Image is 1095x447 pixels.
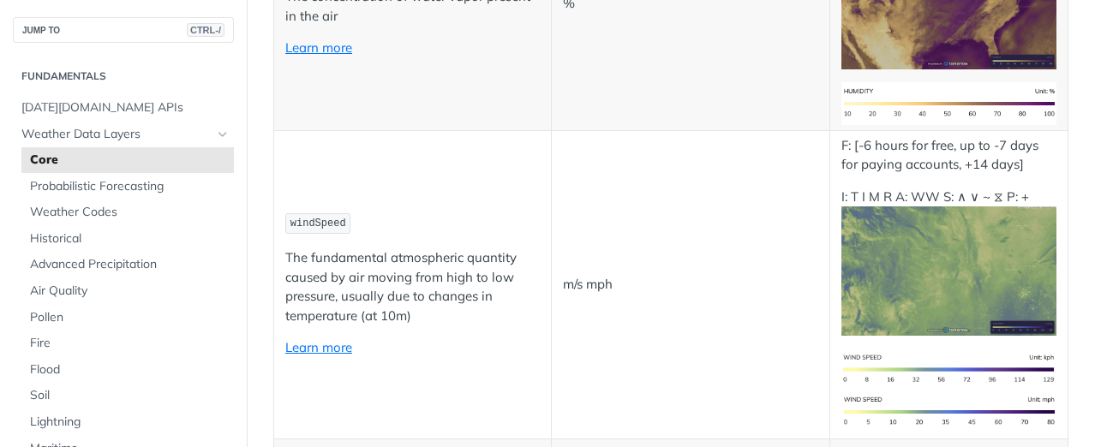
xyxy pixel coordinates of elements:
[21,409,234,435] a: Lightning
[285,39,352,56] a: Learn more
[30,309,230,326] span: Pollen
[563,275,817,295] p: m/s mph
[841,136,1056,175] p: F: [-6 hours for free, up to -7 days for paying accounts, +14 days]
[30,230,230,247] span: Historical
[285,248,540,325] p: The fundamental atmospheric quantity caused by air moving from high to low pressure, usually due ...
[30,335,230,352] span: Fire
[21,383,234,408] a: Soil
[30,387,230,404] span: Soil
[13,95,234,121] a: [DATE][DOMAIN_NAME] APIs
[30,256,230,273] span: Advanced Precipitation
[21,147,234,173] a: Core
[841,261,1056,277] span: Expand image
[21,331,234,356] a: Fire
[21,174,234,200] a: Probabilistic Forecasting
[21,126,212,143] span: Weather Data Layers
[13,17,234,43] button: JUMP TOCTRL-/
[13,122,234,147] a: Weather Data LayersHide subpages for Weather Data Layers
[30,361,230,378] span: Flood
[13,69,234,84] h2: Fundamentals
[21,357,234,383] a: Flood
[30,204,230,221] span: Weather Codes
[21,200,234,225] a: Weather Codes
[30,414,230,431] span: Lightning
[187,23,224,37] span: CTRL-/
[30,152,230,169] span: Core
[285,339,352,355] a: Learn more
[30,283,230,300] span: Air Quality
[841,402,1056,419] span: Expand image
[841,360,1056,376] span: Expand image
[21,278,234,304] a: Air Quality
[30,178,230,195] span: Probabilistic Forecasting
[841,188,1056,336] p: I: T I M R A: WW S: ∧ ∨ ~ ⧖ P: +
[21,252,234,277] a: Advanced Precipitation
[290,218,346,229] span: windSpeed
[21,305,234,331] a: Pollen
[21,226,234,252] a: Historical
[216,128,230,141] button: Hide subpages for Weather Data Layers
[21,99,230,116] span: [DATE][DOMAIN_NAME] APIs
[841,94,1056,110] span: Expand image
